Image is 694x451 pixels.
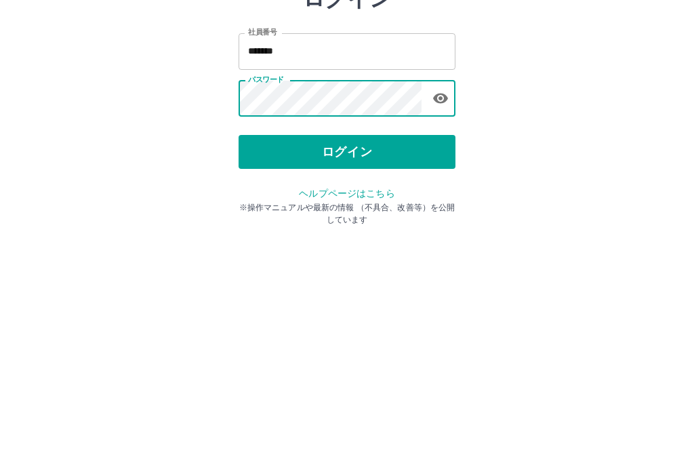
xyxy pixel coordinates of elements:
a: ヘルプページはこちら [299,288,394,298]
h2: ログイン [303,85,392,111]
p: ※操作マニュアルや最新の情報 （不具合、改善等）を公開しています [239,301,455,326]
label: 社員番号 [248,127,277,137]
label: パスワード [248,174,284,184]
button: ログイン [239,235,455,269]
